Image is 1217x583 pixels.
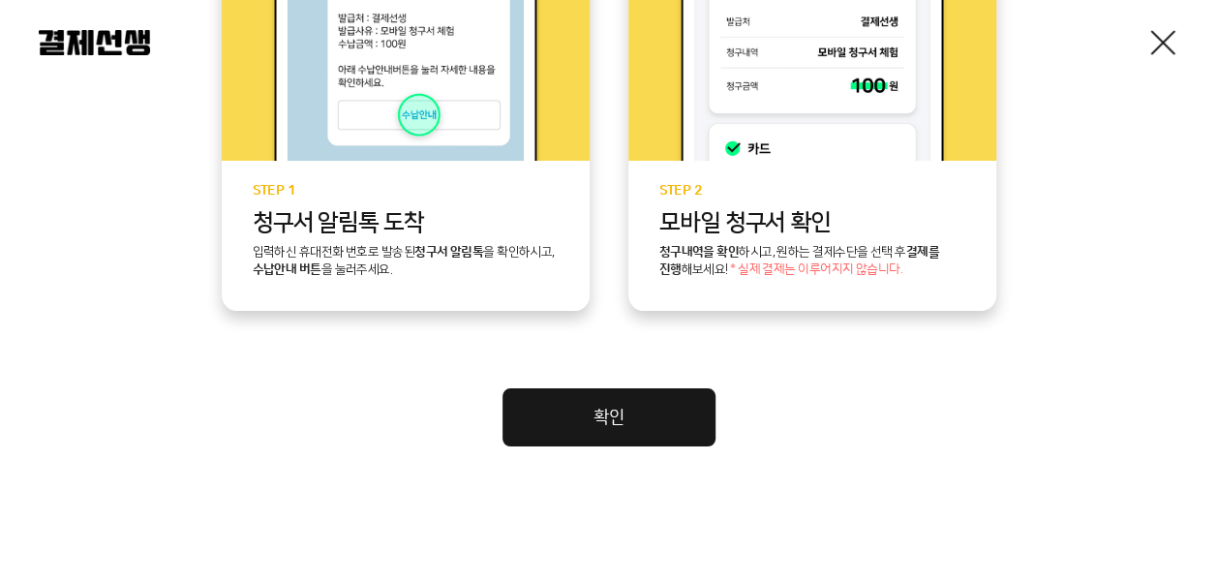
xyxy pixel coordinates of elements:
span: * 실제 결제는 이루어지지 않습니다. [730,263,902,277]
p: STEP 2 [659,184,965,199]
img: 결제선생 [39,30,150,55]
p: 청구서 알림톡 도착 [253,210,559,236]
p: 모바일 청구서 확인 [659,210,965,236]
p: 하시고, 원하는 결제수단을 선택 후 해보세요! [659,244,965,279]
b: 청구내역을 확인 [659,245,740,259]
p: 입력하신 휴대전화 번호로 발송된 을 확인하시고, 을 눌러주세요. [253,244,559,279]
a: 확인 [502,388,715,446]
p: STEP 1 [253,184,559,199]
b: 결제를 진행 [659,245,939,276]
b: 청구서 알림톡 [414,245,483,259]
b: 수납안내 버튼 [253,262,321,276]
